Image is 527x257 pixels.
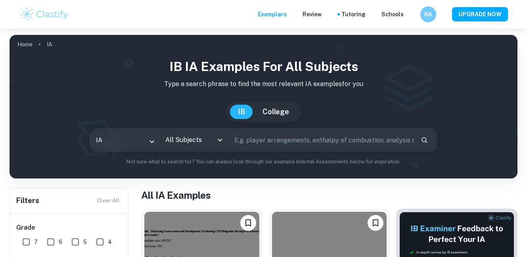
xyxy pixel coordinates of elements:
[341,10,366,19] a: Tutoring
[59,238,62,246] span: 6
[303,10,322,19] p: Review
[10,35,517,178] img: profile cover
[16,223,123,232] h6: Grade
[108,238,112,246] span: 4
[17,39,33,50] a: Home
[90,129,159,151] div: IA
[215,134,226,146] button: Open
[229,129,414,151] input: E.g. player arrangements, enthalpy of combustion, analysis of a big city...
[16,158,511,166] p: Not sure what to search for? You can always look through our example Internal Assessments below f...
[452,7,508,21] button: UPGRADE NOW
[83,238,87,246] span: 5
[16,57,511,76] h1: IB IA examples for all subjects
[240,215,256,231] button: Bookmark
[16,79,511,89] p: Type a search phrase to find the most relevant IA examples for you
[418,133,431,147] button: Search
[230,105,253,119] button: IB
[16,195,39,206] h6: Filters
[410,12,414,16] button: Help and Feedback
[19,6,70,22] img: Clastify logo
[381,10,404,19] a: Schools
[424,10,433,19] h6: NA
[255,105,297,119] button: College
[141,188,517,202] h1: All IA Examples
[47,40,52,49] p: IA
[34,238,38,246] span: 7
[258,10,287,19] p: Exemplars
[420,6,436,22] button: NA
[368,215,383,231] button: Bookmark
